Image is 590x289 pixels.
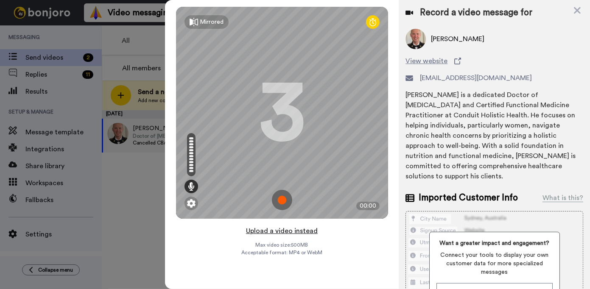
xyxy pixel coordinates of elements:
span: Acceptable format: MP4 or WebM [241,249,322,256]
span: [EMAIL_ADDRESS][DOMAIN_NAME] [420,73,532,83]
span: Want a greater impact and engagement? [436,239,553,247]
button: Upload a video instead [243,225,320,236]
span: Imported Customer Info [419,192,518,204]
span: Max video size: 500 MB [256,242,308,248]
div: 3 [259,81,305,144]
div: [PERSON_NAME] is a dedicated Doctor of [MEDICAL_DATA] and Certified Functional Medicine Practitio... [405,90,583,181]
span: Connect your tools to display your own customer data for more specialized messages [436,251,553,276]
a: View website [405,56,583,66]
img: ic_record_start.svg [272,190,292,210]
div: 00:00 [356,202,380,210]
div: What is this? [542,193,583,203]
img: ic_gear.svg [187,199,196,208]
span: View website [405,56,447,66]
